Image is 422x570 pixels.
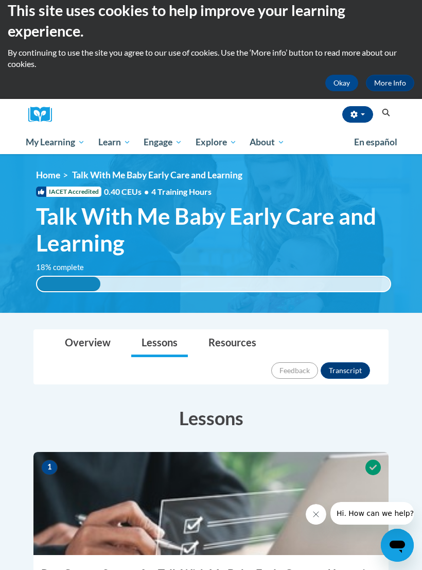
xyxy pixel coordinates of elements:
[151,187,212,196] span: 4 Training Hours
[144,187,149,196] span: •
[321,362,370,379] button: Transcript
[330,502,414,525] iframe: Message from company
[189,130,243,154] a: Explore
[92,130,137,154] a: Learn
[381,529,414,562] iframe: Button to launch messaging window
[28,107,59,123] a: Cox Campus
[36,170,60,180] a: Home
[196,136,237,148] span: Explore
[18,130,404,154] div: Main menu
[19,130,92,154] a: My Learning
[28,107,59,123] img: Logo brand
[325,75,358,91] button: Okay
[98,136,131,148] span: Learn
[354,137,397,147] span: En español
[271,362,318,379] button: Feedback
[36,187,101,197] span: IACET Accredited
[347,131,404,153] a: En español
[306,504,326,525] iframe: Close message
[36,203,391,257] span: Talk With Me Baby Early Care and Learning
[144,136,182,148] span: Engage
[378,107,394,119] button: Search
[198,330,267,357] a: Resources
[26,136,85,148] span: My Learning
[131,330,188,357] a: Lessons
[36,262,95,273] label: 18% complete
[342,106,373,123] button: Account Settings
[250,136,285,148] span: About
[55,330,121,357] a: Overview
[137,130,189,154] a: Engage
[41,460,58,475] span: 1
[37,277,100,291] div: 18% complete
[366,75,414,91] a: More Info
[33,405,389,431] h3: Lessons
[33,452,389,555] img: Course Image
[104,186,151,197] span: 0.40 CEUs
[72,170,242,180] span: Talk With Me Baby Early Care and Learning
[8,47,414,70] p: By continuing to use the site you agree to our use of cookies. Use the ‘More info’ button to read...
[243,130,292,154] a: About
